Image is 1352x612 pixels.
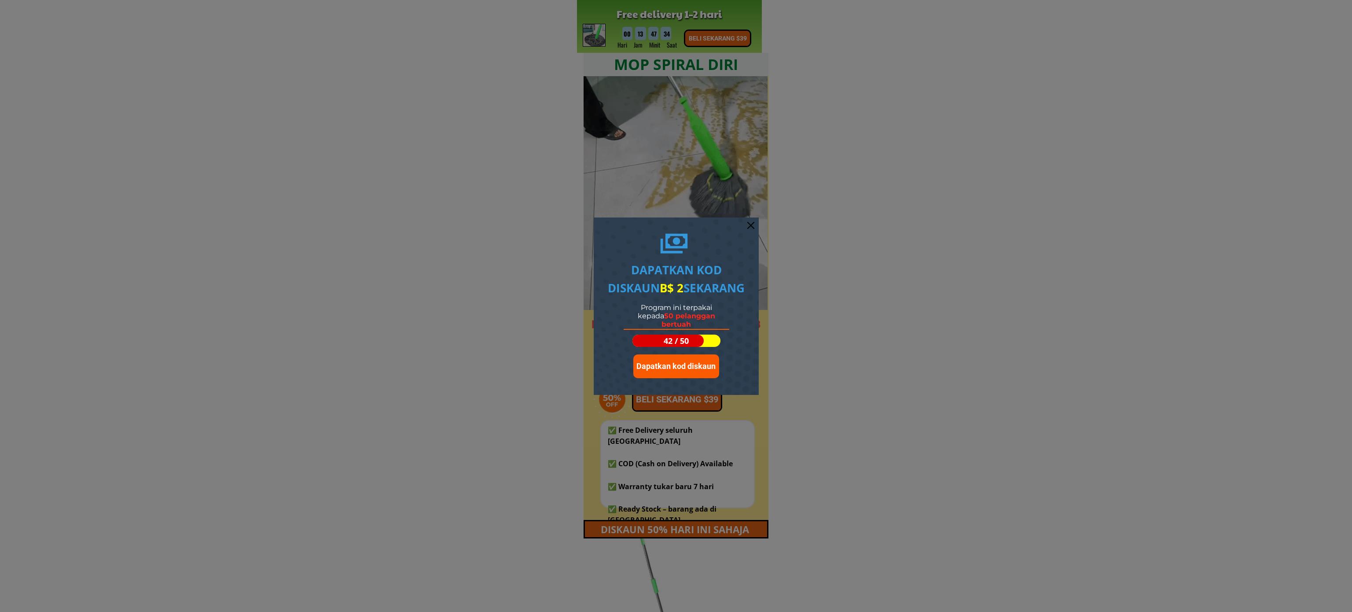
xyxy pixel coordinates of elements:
[603,261,749,298] h1: Dapatkan kod diskaun sekarang
[623,303,729,329] div: Program ini terpakai kepada
[636,361,716,371] span: Dapatkan kod diskaun
[660,280,683,296] span: B$ 2
[659,335,693,347] h3: 42 / 50
[661,312,715,328] span: 50 pelanggan bertuah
